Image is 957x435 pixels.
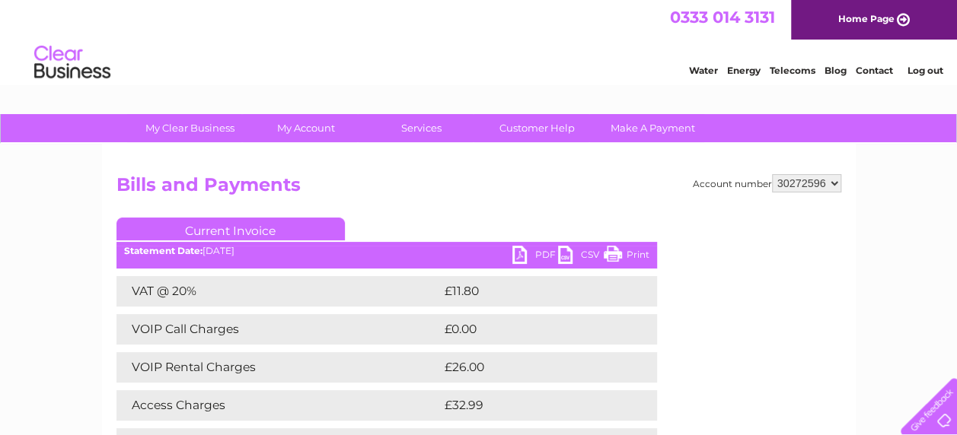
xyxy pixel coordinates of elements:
a: Customer Help [474,114,600,142]
h2: Bills and Payments [116,174,841,203]
a: Contact [856,65,893,76]
td: VOIP Rental Charges [116,352,441,383]
a: Telecoms [770,65,815,76]
td: £0.00 [441,314,622,345]
a: 0333 014 3131 [670,8,775,27]
td: VAT @ 20% [116,276,441,306]
a: Energy [727,65,761,76]
a: Blog [825,65,847,76]
a: PDF [512,246,558,268]
a: Make A Payment [590,114,716,142]
b: Statement Date: [124,245,203,256]
td: £11.80 [441,276,624,306]
div: Account number [693,174,841,192]
a: My Account [243,114,368,142]
div: Clear Business is a trading name of Verastar Limited (registered in [GEOGRAPHIC_DATA] No. 3667643... [120,8,839,74]
a: Current Invoice [116,217,345,240]
a: Services [359,114,484,142]
a: Print [604,246,649,268]
a: Water [689,65,718,76]
td: £32.99 [441,390,627,421]
a: My Clear Business [127,114,253,142]
img: logo.png [33,40,111,86]
td: Access Charges [116,390,441,421]
a: Log out [907,65,943,76]
div: [DATE] [116,246,657,256]
td: £26.00 [441,352,627,383]
td: VOIP Call Charges [116,314,441,345]
a: CSV [558,246,604,268]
